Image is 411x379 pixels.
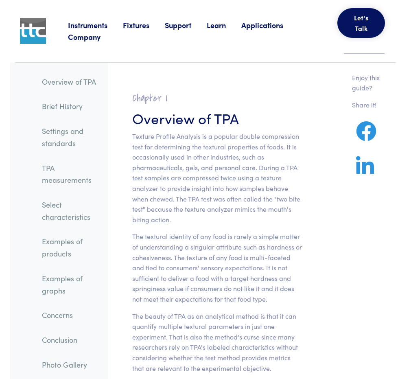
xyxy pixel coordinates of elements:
a: Overview of TPA [35,72,108,91]
a: Support [165,20,207,30]
a: Examples of products [35,232,108,263]
p: Share it! [352,100,380,110]
a: Brief History [35,97,108,116]
a: Applications [241,20,299,30]
p: The beauty of TPA as an analytical method is that it can quantify multiple textural parameters in... [132,311,303,374]
img: ttc_logo_1x1_v1.0.png [20,18,46,44]
h3: Overview of TPA [132,108,303,128]
a: Examples of graphs [35,269,108,300]
a: Share on LinkedIn [352,166,378,176]
a: TPA measurements [35,159,108,189]
a: Select characteristics [35,195,108,226]
a: Settings and standards [35,122,108,152]
h2: Chapter I [132,92,303,105]
a: Instruments [68,20,123,30]
a: Conclusion [35,331,108,349]
p: Enjoy this guide? [352,72,380,93]
a: Concerns [35,306,108,324]
p: Texture Profile Analysis is a popular double compression test for determining the textural proper... [132,131,303,225]
p: The textural identity of any food is rarely a simple matter of understanding a singular attribute... [132,231,303,304]
a: Photo Gallery [35,355,108,374]
a: Learn [207,20,241,30]
button: Let's Talk [337,8,385,38]
a: Company [68,32,116,42]
a: Fixtures [123,20,165,30]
